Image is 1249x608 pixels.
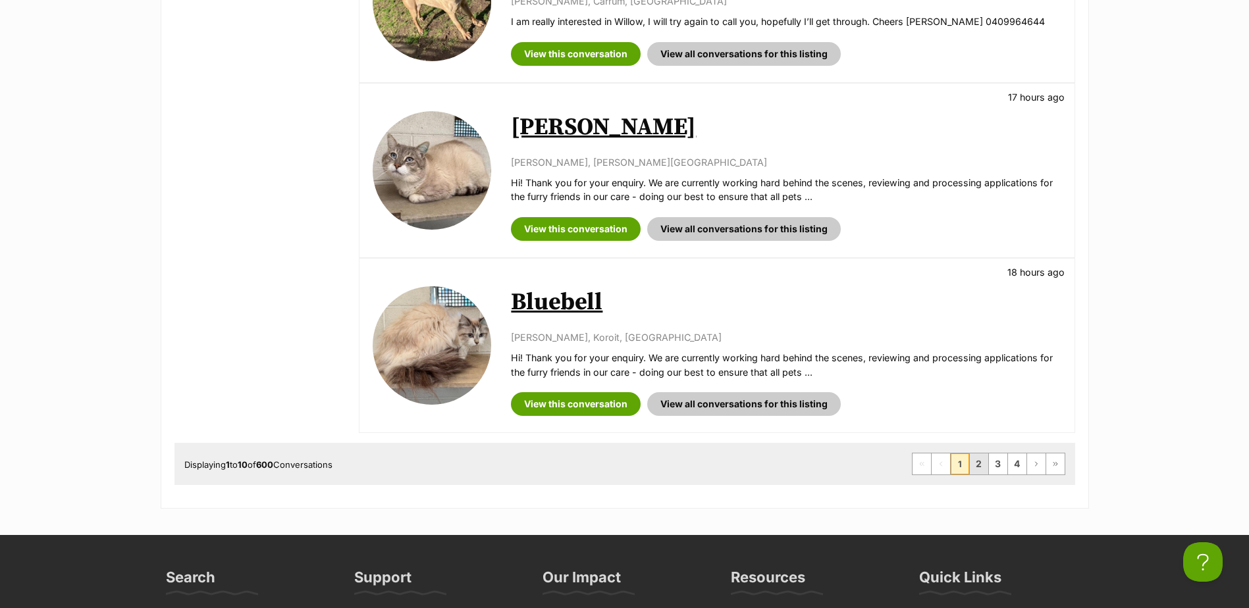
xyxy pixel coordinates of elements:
[166,568,215,594] h3: Search
[238,459,248,470] strong: 10
[1007,265,1065,279] p: 18 hours ago
[511,217,641,241] a: View this conversation
[511,351,1061,379] p: Hi! Thank you for your enquiry. We are currently working hard behind the scenes, reviewing and pr...
[226,459,230,470] strong: 1
[951,453,969,474] span: Page 1
[256,459,273,470] strong: 600
[1008,90,1065,104] p: 17 hours ago
[511,330,1061,344] p: [PERSON_NAME], Koroit, [GEOGRAPHIC_DATA]
[511,288,602,317] a: Bluebell
[511,14,1061,28] p: I am really interested in Willow, I will try again to call you, hopefully I’ll get through. Cheer...
[543,568,621,594] h3: Our Impact
[647,217,841,241] a: View all conversations for this listing
[1183,542,1223,582] iframe: Help Scout Beacon - Open
[731,568,805,594] h3: Resources
[354,568,412,594] h3: Support
[511,113,696,142] a: [PERSON_NAME]
[1008,453,1026,474] a: Page 4
[1046,453,1065,474] a: Last page
[919,568,1001,594] h3: Quick Links
[970,453,988,474] a: Page 2
[647,392,841,416] a: View all conversations for this listing
[989,453,1007,474] a: Page 3
[373,286,491,405] img: Bluebell
[184,459,332,470] span: Displaying to of Conversations
[373,111,491,230] img: Stewart
[912,453,1065,475] nav: Pagination
[511,176,1061,204] p: Hi! Thank you for your enquiry. We are currently working hard behind the scenes, reviewing and pr...
[932,453,950,474] span: Previous page
[511,42,641,66] a: View this conversation
[1027,453,1046,474] a: Next page
[511,155,1061,169] p: [PERSON_NAME], [PERSON_NAME][GEOGRAPHIC_DATA]
[913,453,931,474] span: First page
[511,392,641,416] a: View this conversation
[647,42,841,66] a: View all conversations for this listing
